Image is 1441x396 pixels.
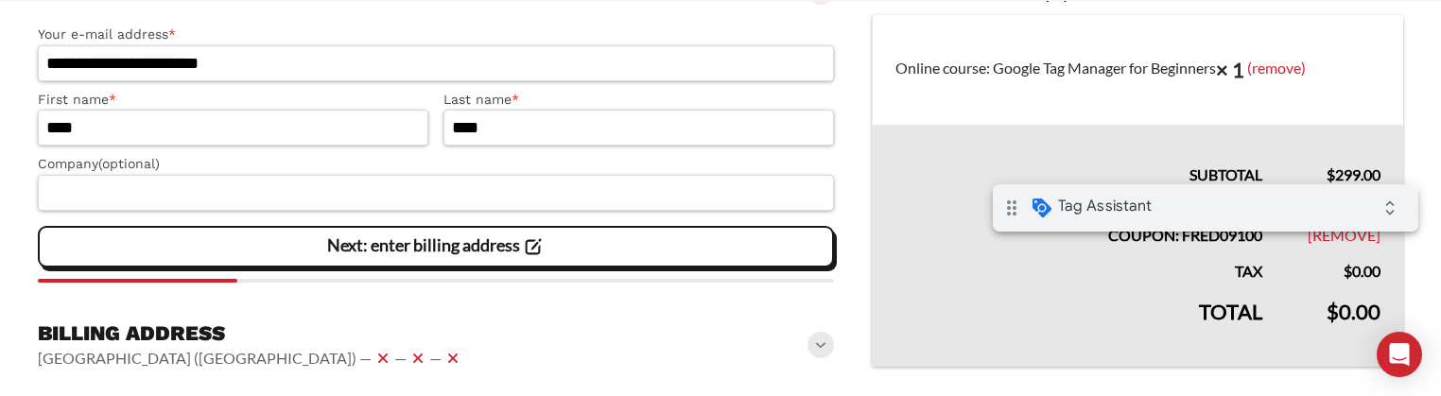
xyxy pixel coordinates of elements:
h3: Billing address [38,320,464,347]
label: Company [38,153,834,175]
bdi: 0.00 [1344,262,1380,280]
span: $ [1327,165,1335,183]
bdi: 0.00 [1327,299,1380,324]
th: Subtotal [873,125,1285,187]
th: Total [873,284,1285,367]
div: Open Intercom Messenger [1377,332,1422,377]
span: $ [1344,262,1352,280]
i: Collapse debug badge [378,5,416,43]
label: First name [38,89,428,111]
label: Last name [443,89,834,111]
a: (remove) [1247,59,1306,77]
th: Tax [873,248,1285,284]
span: $ [1327,299,1339,324]
td: Online course: Google Tag Manager for Beginners [873,15,1403,125]
label: Your e-mail address [38,24,834,45]
span: Tag Assistant [65,12,159,31]
a: Remove fred09100 coupon [1308,226,1380,244]
bdi: 299.00 [1327,165,1380,183]
strong: × 1 [1216,57,1244,82]
span: (optional) [98,156,160,171]
vaadin-button: Next: enter billing address [38,226,834,267]
vaadin-horizontal-layout: [GEOGRAPHIC_DATA] ([GEOGRAPHIC_DATA]) — — — [38,347,464,370]
th: Coupon: fred09100 [873,187,1285,248]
